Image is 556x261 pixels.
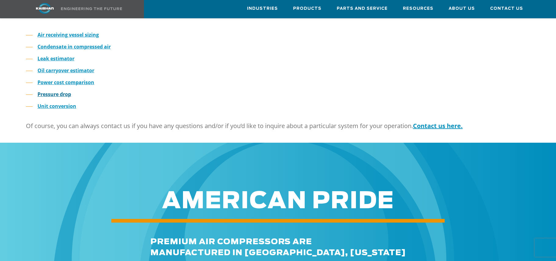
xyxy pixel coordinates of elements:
[449,0,475,17] a: About Us
[38,67,94,74] a: Oil carryover estimator
[403,0,433,17] a: Resources
[38,103,76,109] a: Unit conversion
[61,7,122,10] img: Engineering the future
[247,0,278,17] a: Industries
[150,238,406,257] span: premium air compressors are MANUFACTURED IN [GEOGRAPHIC_DATA], [US_STATE]
[449,5,475,12] span: About Us
[490,0,523,17] a: Contact Us
[26,120,530,132] p: Of course, you can always contact us if you have any questions and/or if you’d like to inquire ab...
[22,3,68,14] img: kaishan logo
[337,0,388,17] a: Parts and Service
[38,55,74,62] a: Leak estimator
[247,5,278,12] span: Industries
[38,79,94,86] a: Power cost comparison
[293,5,321,12] span: Products
[293,0,321,17] a: Products
[38,91,71,98] a: Pressure drop
[337,5,388,12] span: Parts and Service
[403,5,433,12] span: Resources
[38,31,99,38] a: Air receiving vessel sizing
[38,43,111,50] a: Condensate in compressed air
[413,122,463,130] a: Contact us here.
[490,5,523,12] span: Contact Us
